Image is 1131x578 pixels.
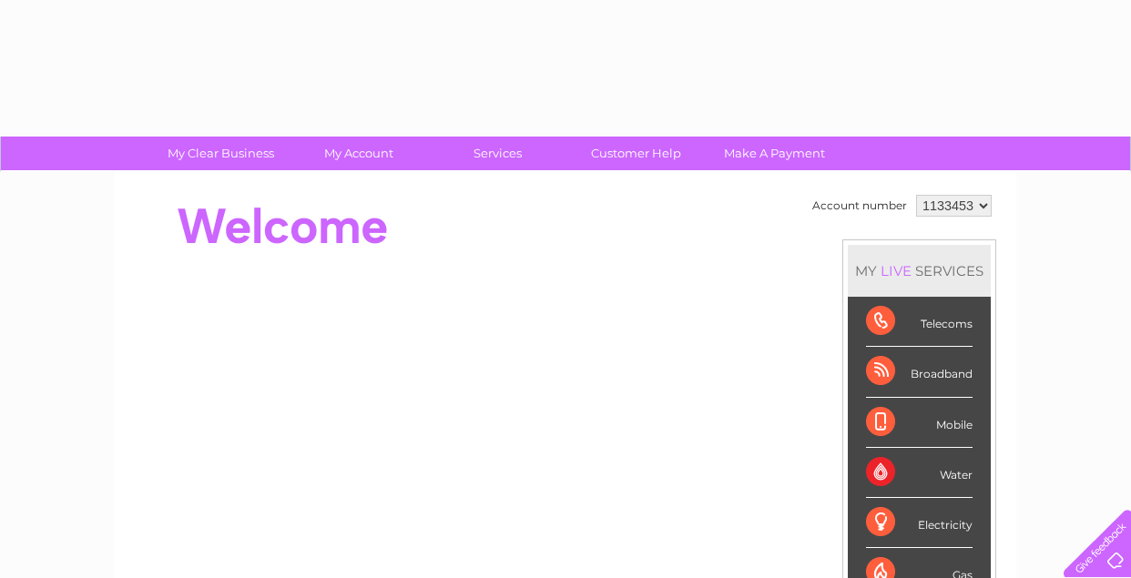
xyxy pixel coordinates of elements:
a: Services [423,137,573,170]
div: Electricity [866,498,973,548]
a: My Account [284,137,434,170]
div: Water [866,448,973,498]
a: Customer Help [561,137,711,170]
a: Make A Payment [699,137,850,170]
div: Telecoms [866,297,973,347]
td: Account number [808,190,912,221]
div: LIVE [877,262,915,279]
a: My Clear Business [146,137,296,170]
div: MY SERVICES [848,245,991,297]
div: Broadband [866,347,973,397]
div: Mobile [866,398,973,448]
